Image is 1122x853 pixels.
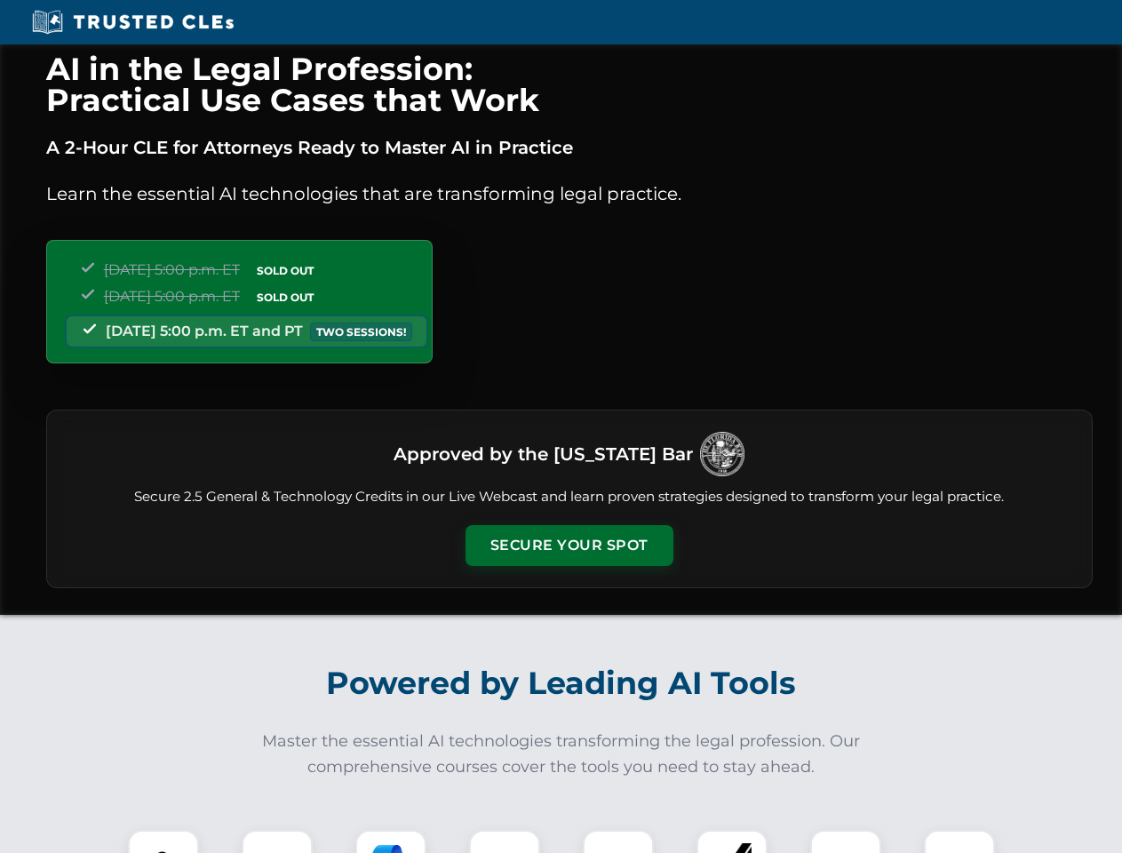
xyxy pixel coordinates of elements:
span: [DATE] 5:00 p.m. ET [104,261,240,278]
span: SOLD OUT [251,261,320,280]
p: Secure 2.5 General & Technology Credits in our Live Webcast and learn proven strategies designed ... [68,487,1070,507]
h3: Approved by the [US_STATE] Bar [394,438,693,470]
p: A 2-Hour CLE for Attorneys Ready to Master AI in Practice [46,133,1093,162]
p: Learn the essential AI technologies that are transforming legal practice. [46,179,1093,208]
span: SOLD OUT [251,288,320,307]
span: [DATE] 5:00 p.m. ET [104,288,240,305]
img: Logo [700,432,744,476]
img: Trusted CLEs [27,9,239,36]
p: Master the essential AI technologies transforming the legal profession. Our comprehensive courses... [251,729,872,780]
h2: Powered by Leading AI Tools [69,652,1054,714]
h1: AI in the Legal Profession: Practical Use Cases that Work [46,53,1093,116]
button: Secure Your Spot [466,525,673,566]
